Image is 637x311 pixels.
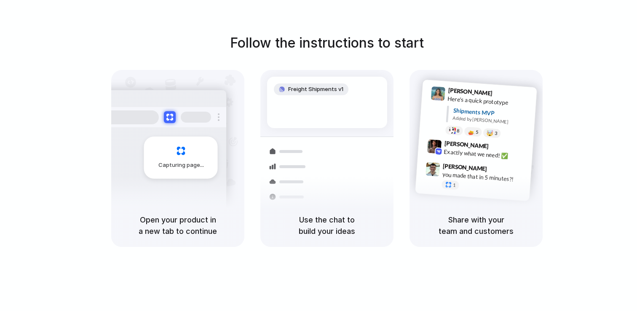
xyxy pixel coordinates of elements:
[230,33,424,53] h1: Follow the instructions to start
[447,94,532,109] div: Here's a quick prototype
[158,161,205,169] span: Capturing page
[444,147,528,161] div: Exactly what we need! ✅
[490,165,507,175] span: 9:47 AM
[453,183,456,188] span: 1
[288,85,343,94] span: Freight Shipments v1
[487,130,494,136] div: 🤯
[495,90,512,100] span: 9:41 AM
[442,170,526,184] div: you made that in 5 minutes?!
[452,115,530,127] div: Added by [PERSON_NAME]
[453,106,531,120] div: Shipments MVP
[420,214,533,237] h5: Share with your team and customers
[270,214,383,237] h5: Use the chat to build your ideas
[457,129,460,133] span: 8
[476,130,479,134] span: 5
[444,139,489,151] span: [PERSON_NAME]
[121,214,234,237] h5: Open your product in a new tab to continue
[491,142,509,153] span: 9:42 AM
[495,131,498,136] span: 3
[448,86,492,98] span: [PERSON_NAME]
[443,161,487,174] span: [PERSON_NAME]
